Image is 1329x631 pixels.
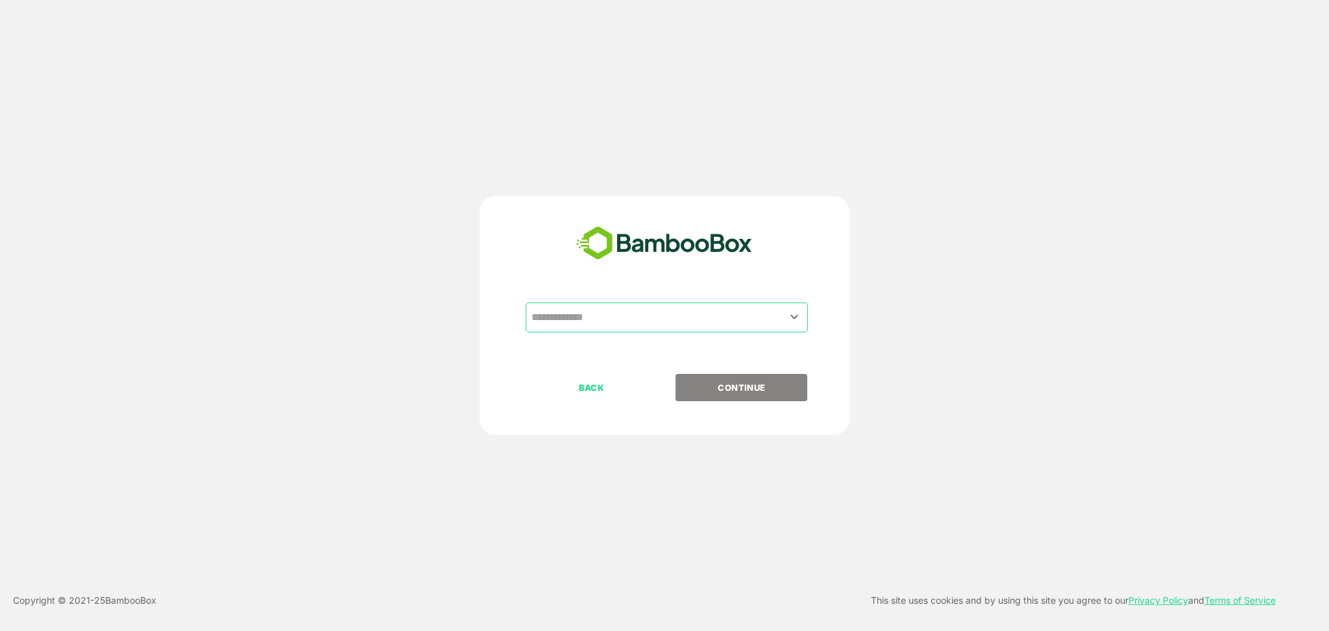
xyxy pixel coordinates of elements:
[13,593,156,608] p: Copyright © 2021- 25 BambooBox
[1204,595,1276,606] a: Terms of Service
[677,380,807,395] p: CONTINUE
[1128,595,1188,606] a: Privacy Policy
[786,308,803,326] button: Open
[569,222,759,265] img: bamboobox
[676,374,807,401] button: CONTINUE
[871,593,1276,608] p: This site uses cookies and by using this site you agree to our and
[527,380,657,395] p: BACK
[526,374,657,401] button: BACK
